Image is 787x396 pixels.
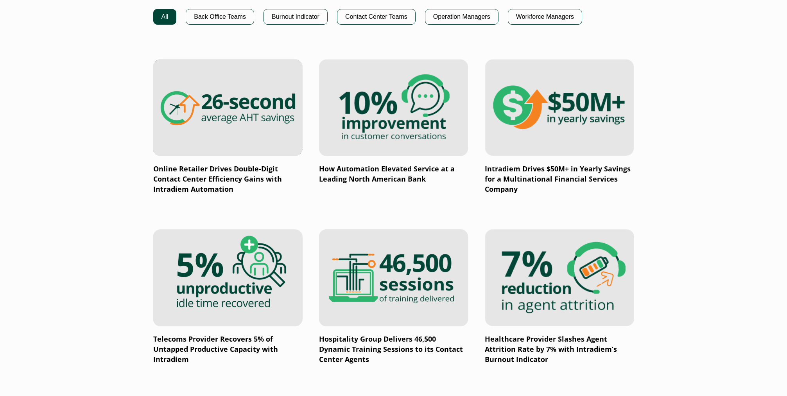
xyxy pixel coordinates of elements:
[186,9,254,25] button: Back Office Teams
[485,164,634,194] p: Intradiem Drives $50M+ in Yearly Savings for a Multinational Financial Services Company
[319,164,468,184] p: How Automation Elevated Service at a Leading North American Bank
[485,229,634,365] a: Healthcare Provider Slashes Agent Attrition Rate by 7% with Intradiem’s Burnout Indicator
[319,229,468,365] a: Hospitality Group Delivers 46,500 Dynamic Training Sessions to its Contact Center Agents
[485,334,634,365] p: Healthcare Provider Slashes Agent Attrition Rate by 7% with Intradiem’s Burnout Indicator
[153,229,303,365] a: Telecoms Provider Recovers 5% of Untapped Productive Capacity with Intradiem
[319,334,468,365] p: Hospitality Group Delivers 46,500 Dynamic Training Sessions to its Contact Center Agents
[153,334,303,365] p: Telecoms Provider Recovers 5% of Untapped Productive Capacity with Intradiem
[153,59,303,194] a: Online Retailer Drives Double-Digit Contact Center Efficiency Gains with Intradiem Automation
[319,59,468,184] a: How Automation Elevated Service at a Leading North American Bank
[153,164,303,194] p: Online Retailer Drives Double-Digit Contact Center Efficiency Gains with Intradiem Automation
[153,9,177,25] button: All
[425,9,498,25] button: Operation Managers
[485,59,634,194] a: Intradiem Drives $50M+ in Yearly Savings for a Multinational Financial Services Company
[264,9,328,25] button: Burnout Indicator
[337,9,416,25] button: Contact Center Teams
[508,9,582,25] button: Workforce Managers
